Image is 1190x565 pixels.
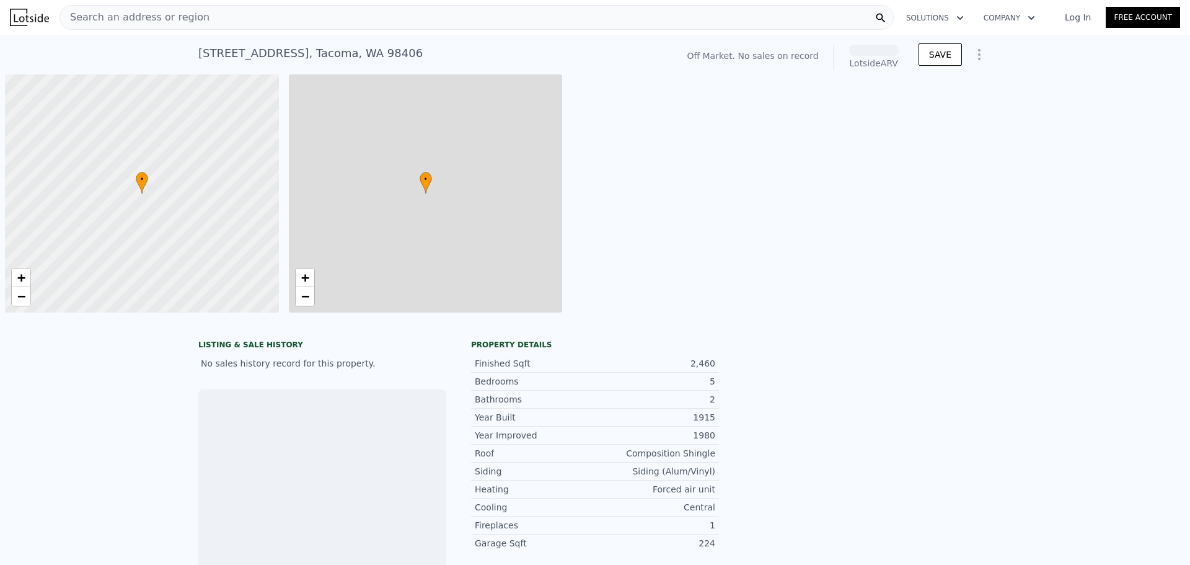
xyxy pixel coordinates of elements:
[595,483,715,496] div: Forced air unit
[595,537,715,549] div: 224
[475,357,595,370] div: Finished Sqft
[595,465,715,478] div: Siding (Alum/Vinyl)
[974,7,1045,29] button: Company
[471,340,719,350] div: Property details
[595,357,715,370] div: 2,460
[10,9,49,26] img: Lotside
[198,352,446,375] div: No sales history record for this property.
[296,287,314,306] a: Zoom out
[896,7,974,29] button: Solutions
[849,57,899,69] div: Lotside ARV
[595,519,715,532] div: 1
[136,172,148,194] div: •
[475,375,595,388] div: Bedrooms
[12,287,30,306] a: Zoom out
[420,172,432,194] div: •
[198,340,446,352] div: LISTING & SALE HISTORY
[475,501,595,514] div: Cooling
[60,10,209,25] span: Search an address or region
[475,537,595,549] div: Garage Sqft
[12,269,30,287] a: Zoom in
[595,429,715,442] div: 1980
[475,429,595,442] div: Year Improved
[475,483,595,496] div: Heating
[475,411,595,424] div: Year Built
[687,50,818,62] div: Off Market. No sales on record
[595,447,715,460] div: Composition Shingle
[17,270,25,285] span: +
[301,288,309,304] span: −
[595,375,715,388] div: 5
[595,393,715,406] div: 2
[967,42,992,67] button: Show Options
[17,288,25,304] span: −
[301,270,309,285] span: +
[475,519,595,532] div: Fireplaces
[198,45,423,62] div: [STREET_ADDRESS] , Tacoma , WA 98406
[420,174,432,185] span: •
[475,393,595,406] div: Bathrooms
[475,447,595,460] div: Roof
[136,174,148,185] span: •
[919,43,962,66] button: SAVE
[1106,7,1180,28] a: Free Account
[595,411,715,424] div: 1915
[595,501,715,514] div: Central
[296,269,314,287] a: Zoom in
[1050,11,1106,24] a: Log In
[475,465,595,478] div: Siding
